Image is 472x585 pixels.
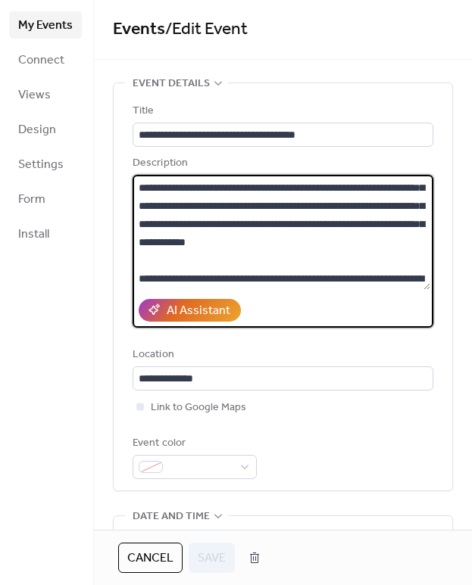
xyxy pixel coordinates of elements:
a: Install [9,220,82,247]
span: Date and time [133,508,210,526]
span: Install [18,226,49,244]
span: Connect [18,51,64,70]
a: Views [9,81,82,108]
div: AI Assistant [167,302,230,320]
button: AI Assistant [139,299,241,322]
a: Form [9,185,82,213]
button: Cancel [118,543,183,573]
span: Event details [133,75,210,93]
a: Design [9,116,82,143]
span: / Edit Event [165,13,248,46]
span: Views [18,86,51,104]
span: Link to Google Maps [151,399,246,417]
a: Events [113,13,165,46]
a: My Events [9,11,82,39]
div: Location [133,346,430,364]
a: Connect [9,46,82,73]
span: Design [18,121,56,139]
div: Title [133,102,430,120]
div: Event color [133,434,254,453]
span: Cancel [127,549,173,568]
span: Settings [18,156,64,174]
span: Form [18,191,45,209]
div: Description [133,154,430,173]
span: My Events [18,17,73,35]
a: Settings [9,151,82,178]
